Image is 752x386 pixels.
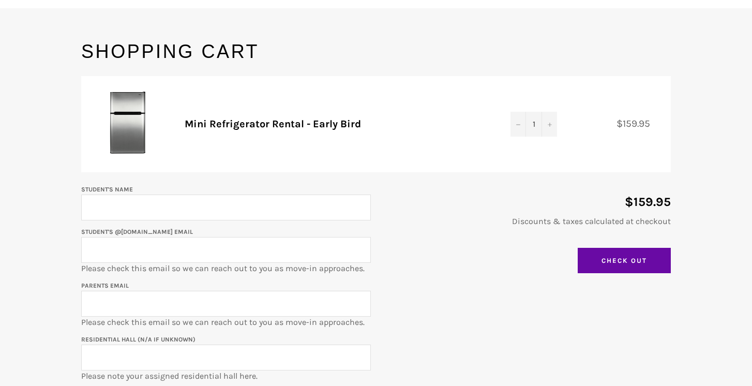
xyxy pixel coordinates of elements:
input: Check Out [578,248,671,274]
button: Increase quantity [542,112,557,137]
a: Mini Refrigerator Rental - Early Bird [185,118,361,130]
p: $159.95 [381,194,671,211]
label: Residential Hall (N/A if unknown) [81,336,195,343]
label: Student's @[DOMAIN_NAME] email [81,228,193,235]
label: Student's Name [81,186,133,193]
img: Mini Refrigerator Rental - Early Bird [97,92,159,154]
label: Parents email [81,282,129,289]
span: $159.95 [616,117,660,129]
button: Decrease quantity [510,112,526,137]
h1: Shopping Cart [81,39,671,65]
p: Please check this email so we can reach out to you as move-in approaches. [81,226,371,274]
p: Please note your assigned residential hall here. [81,333,371,382]
p: Please check this email so we can reach out to you as move-in approaches. [81,279,371,328]
p: Discounts & taxes calculated at checkout [381,216,671,227]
